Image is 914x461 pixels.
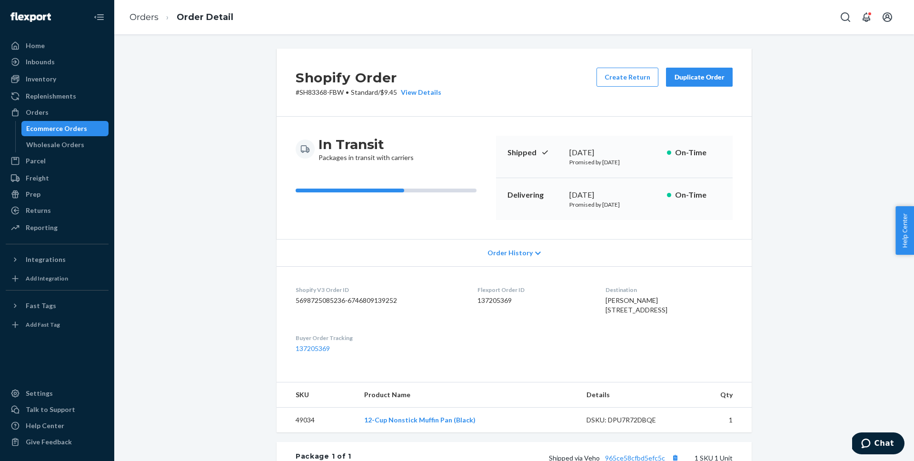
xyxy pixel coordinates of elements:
[6,54,109,70] a: Inbounds
[26,124,87,133] div: Ecommerce Orders
[397,88,441,97] button: View Details
[857,8,876,27] button: Open notifications
[836,8,855,27] button: Open Search Box
[569,200,659,209] p: Promised by [DATE]
[296,296,462,305] dd: 5698725085236-6746809139252
[26,140,84,150] div: Wholesale Orders
[177,12,233,22] a: Order Detail
[296,88,441,97] p: # SH83368-FBW / $9.45
[606,286,733,294] dt: Destination
[26,74,56,84] div: Inventory
[507,190,562,200] p: Delivering
[683,382,752,408] th: Qty
[21,121,109,136] a: Ecommerce Orders
[6,153,109,169] a: Parcel
[6,271,109,286] a: Add Integration
[26,206,51,215] div: Returns
[10,12,51,22] img: Flexport logo
[318,136,414,162] div: Packages in transit with carriers
[895,206,914,255] button: Help Center
[6,203,109,218] a: Returns
[26,190,40,199] div: Prep
[477,286,590,294] dt: Flexport Order ID
[675,147,721,158] p: On-Time
[26,301,56,311] div: Fast Tags
[26,41,45,50] div: Home
[852,432,904,456] iframe: Opens a widget where you can chat to one of our agents
[26,255,66,264] div: Integrations
[683,408,752,433] td: 1
[318,136,414,153] h3: In Transit
[6,170,109,186] a: Freight
[569,158,659,166] p: Promised by [DATE]
[507,147,562,158] p: Shipped
[6,386,109,401] a: Settings
[21,137,109,152] a: Wholesale Orders
[277,382,357,408] th: SKU
[26,91,76,101] div: Replenishments
[6,418,109,433] a: Help Center
[6,298,109,313] button: Fast Tags
[26,108,49,117] div: Orders
[569,147,659,158] div: [DATE]
[6,38,109,53] a: Home
[26,437,72,447] div: Give Feedback
[89,8,109,27] button: Close Navigation
[878,8,897,27] button: Open account menu
[579,382,684,408] th: Details
[674,72,725,82] div: Duplicate Order
[487,248,533,258] span: Order History
[296,68,441,88] h2: Shopify Order
[6,252,109,267] button: Integrations
[675,190,721,200] p: On-Time
[6,187,109,202] a: Prep
[6,71,109,87] a: Inventory
[357,382,578,408] th: Product Name
[586,415,676,425] div: DSKU: DPU7R72DBQE
[6,105,109,120] a: Orders
[6,317,109,332] a: Add Fast Tag
[569,190,659,200] div: [DATE]
[477,296,590,305] dd: 137205369
[6,89,109,104] a: Replenishments
[346,88,349,96] span: •
[26,173,49,183] div: Freight
[296,286,462,294] dt: Shopify V3 Order ID
[596,68,658,87] button: Create Return
[26,274,68,282] div: Add Integration
[351,88,378,96] span: Standard
[6,434,109,450] button: Give Feedback
[666,68,733,87] button: Duplicate Order
[26,223,58,232] div: Reporting
[277,408,357,433] td: 49034
[26,321,60,329] div: Add Fast Tag
[129,12,159,22] a: Orders
[296,344,330,352] a: 137205369
[364,416,476,424] a: 12-Cup Nonstick Muffin Pan (Black)
[6,402,109,417] button: Talk to Support
[26,389,53,398] div: Settings
[6,220,109,235] a: Reporting
[26,421,64,431] div: Help Center
[26,57,55,67] div: Inbounds
[296,334,462,342] dt: Buyer Order Tracking
[26,405,75,414] div: Talk to Support
[26,156,46,166] div: Parcel
[606,296,667,314] span: [PERSON_NAME] [STREET_ADDRESS]
[122,3,241,31] ol: breadcrumbs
